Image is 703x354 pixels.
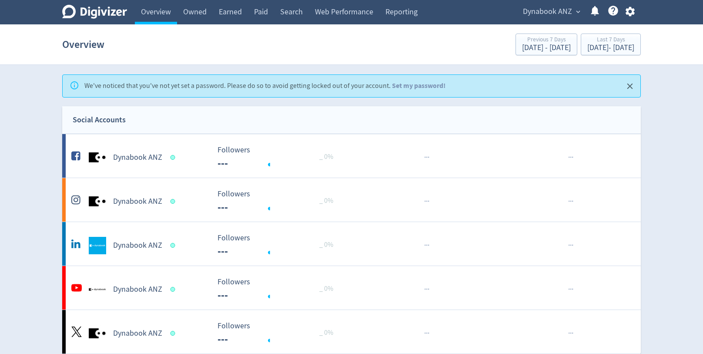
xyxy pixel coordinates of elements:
span: · [572,328,573,339]
button: Previous 7 Days[DATE] - [DATE] [516,34,577,55]
img: Dynabook ANZ undefined [89,325,106,342]
svg: Followers --- [213,234,344,257]
span: · [424,328,426,339]
span: _ 0% [319,328,333,337]
span: Data last synced: 20 Aug 2025, 3:02pm (AEST) [171,331,178,336]
button: Close [623,79,637,94]
span: · [428,152,429,163]
span: · [428,196,429,207]
h1: Overview [62,30,104,58]
span: · [424,196,426,207]
span: · [424,284,426,295]
span: · [568,284,570,295]
span: · [570,284,572,295]
span: · [570,152,572,163]
span: · [570,196,572,207]
span: · [572,152,573,163]
span: · [572,284,573,295]
span: · [568,328,570,339]
h5: Dynabook ANZ [113,328,162,339]
span: _ 0% [319,152,333,161]
div: [DATE] - [DATE] [522,44,571,52]
a: Set my password! [392,81,445,90]
a: Dynabook ANZ undefinedDynabook ANZ Followers --- Followers --- _ 0%······ [62,310,641,354]
span: · [570,328,572,339]
span: · [570,240,572,251]
span: · [426,240,428,251]
a: Dynabook ANZ undefinedDynabook ANZ Followers --- Followers --- _ 0%······ [62,134,641,178]
div: Social Accounts [73,114,126,126]
div: Last 7 Days [587,37,634,44]
span: · [568,196,570,207]
span: expand_more [574,8,582,16]
span: Data last synced: 21 Aug 2025, 6:01am (AEST) [171,243,178,248]
svg: Followers --- [213,278,344,301]
span: · [572,240,573,251]
img: Dynabook ANZ undefined [89,193,106,210]
svg: Followers --- [213,322,344,345]
span: · [426,196,428,207]
img: Dynabook ANZ undefined [89,237,106,254]
div: [DATE] - [DATE] [587,44,634,52]
span: · [568,152,570,163]
span: · [428,284,429,295]
div: We've noticed that you've not yet set a password. Please do so to avoid getting locked out of you... [84,78,445,94]
span: · [428,328,429,339]
span: · [426,284,428,295]
h5: Dynabook ANZ [113,284,162,295]
span: Data last synced: 21 Aug 2025, 2:02pm (AEST) [171,155,178,160]
img: Dynabook ANZ undefined [89,149,106,166]
span: _ 0% [319,196,333,205]
div: Previous 7 Days [522,37,571,44]
a: Dynabook ANZ undefinedDynabook ANZ Followers --- Followers --- _ 0%······ [62,178,641,222]
button: Dynabook ANZ [520,5,582,19]
span: _ 0% [319,284,333,293]
span: · [568,240,570,251]
h5: Dynabook ANZ [113,152,162,163]
h5: Dynabook ANZ [113,240,162,251]
span: · [426,152,428,163]
span: · [424,240,426,251]
span: · [428,240,429,251]
span: · [572,196,573,207]
svg: Followers --- [213,190,344,213]
span: Dynabook ANZ [523,5,572,19]
span: · [426,328,428,339]
span: Data last synced: 21 Aug 2025, 2:02pm (AEST) [171,199,178,204]
span: _ 0% [319,240,333,249]
img: Dynabook ANZ undefined [89,281,106,298]
h5: Dynabook ANZ [113,196,162,207]
svg: Followers --- [213,146,344,169]
a: Dynabook ANZ undefinedDynabook ANZ Followers --- Followers --- _ 0%······ [62,222,641,266]
span: Data last synced: 21 Aug 2025, 12:02pm (AEST) [171,287,178,292]
a: Dynabook ANZ undefinedDynabook ANZ Followers --- Followers --- _ 0%······ [62,266,641,310]
button: Last 7 Days[DATE]- [DATE] [581,34,641,55]
span: · [424,152,426,163]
